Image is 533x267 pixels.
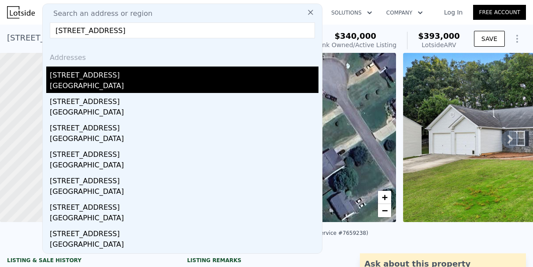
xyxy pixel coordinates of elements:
div: [GEOGRAPHIC_DATA] [50,239,318,252]
span: Search an address or region [46,8,152,19]
img: Lotside [7,6,35,19]
div: [GEOGRAPHIC_DATA] [50,81,318,93]
div: [GEOGRAPHIC_DATA] [50,133,318,146]
a: Zoom out [378,204,391,217]
input: Enter an address, city, region, neighborhood or zip code [50,22,315,38]
div: [GEOGRAPHIC_DATA] [50,186,318,199]
div: [STREET_ADDRESS] [50,252,318,266]
span: Active Listing [355,41,396,48]
div: [STREET_ADDRESS] , [GEOGRAPHIC_DATA] , GA 30107 [7,32,218,44]
div: [STREET_ADDRESS] [50,146,318,160]
div: [STREET_ADDRESS] [50,119,318,133]
div: [STREET_ADDRESS] [50,93,318,107]
a: Log In [433,8,473,17]
div: [GEOGRAPHIC_DATA] [50,213,318,225]
div: Listing remarks [187,257,346,264]
a: Zoom in [378,191,391,204]
button: Solutions [324,5,379,21]
div: [STREET_ADDRESS] [50,172,318,186]
button: Company [379,5,430,21]
button: SAVE [474,31,505,47]
div: [STREET_ADDRESS] [50,225,318,239]
div: [GEOGRAPHIC_DATA] [50,107,318,119]
span: − [382,205,388,216]
span: Bank Owned / [314,41,355,48]
div: Addresses [46,45,318,67]
span: $340,000 [334,31,376,41]
div: LISTING & SALE HISTORY [7,257,166,266]
button: Show Options [508,30,526,48]
div: [STREET_ADDRESS] [50,199,318,213]
span: $393,000 [418,31,460,41]
a: Free Account [473,5,526,20]
div: [STREET_ADDRESS] [50,67,318,81]
div: [GEOGRAPHIC_DATA] [50,160,318,172]
span: + [382,192,388,203]
div: Lotside ARV [418,41,460,49]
